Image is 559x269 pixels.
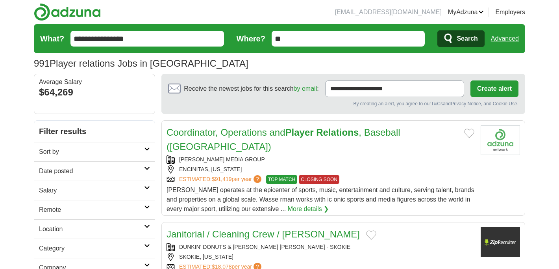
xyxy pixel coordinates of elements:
h2: Date posted [39,166,144,176]
div: ENCINITAS, [US_STATE] [167,165,474,174]
a: by email [294,85,317,92]
div: [PERSON_NAME] MEDIA GROUP [167,155,474,164]
span: CLOSING SOON [299,175,339,184]
label: What? [40,33,64,45]
h2: Remote [39,205,144,215]
button: Search [437,30,484,47]
a: Category [34,239,155,258]
strong: Relations [316,127,359,138]
span: Search [457,31,478,47]
h2: Location [39,224,144,234]
div: By creating an alert, you agree to our and , and Cookie Use. [168,100,518,107]
button: Create alert [470,80,518,97]
button: Add to favorite jobs [366,230,376,240]
h2: Category [39,244,144,253]
a: MyAdzuna [448,7,484,17]
a: Sort by [34,142,155,161]
img: Company logo [481,227,520,257]
a: Janitorial / Cleaning Crew / [PERSON_NAME] [167,229,360,239]
a: Remote [34,200,155,219]
div: Average Salary [39,79,150,85]
a: ESTIMATED:$91,419per year? [179,175,263,184]
button: Add to favorite jobs [464,129,474,138]
label: Where? [237,33,265,45]
h1: Player relations Jobs in [GEOGRAPHIC_DATA] [34,58,248,69]
h2: Salary [39,186,144,195]
a: More details ❯ [288,204,329,214]
h2: Filter results [34,121,155,142]
a: Privacy Notice [451,101,481,106]
span: $91,419 [212,176,232,182]
a: Coordinator, Operations andPlayer Relations, Baseball ([GEOGRAPHIC_DATA]) [167,127,400,152]
a: Employers [495,7,525,17]
span: 991 [34,56,50,71]
a: Date posted [34,161,155,181]
span: [PERSON_NAME] operates at the epicenter of sports, music, entertainment and culture, serving tale... [167,187,474,212]
img: Company logo [481,125,520,155]
div: DUNKIN' DONUTS & [PERSON_NAME] [PERSON_NAME] - SKOKIE [167,243,474,251]
span: Receive the newest jobs for this search : [184,84,318,93]
a: T&Cs [431,101,443,106]
div: $64,269 [39,85,150,99]
a: Salary [34,181,155,200]
strong: Player [285,127,314,138]
h2: Sort by [39,147,144,157]
a: Location [34,219,155,239]
span: ? [254,175,261,183]
div: SKOKIE, [US_STATE] [167,253,474,261]
span: TOP MATCH [266,175,297,184]
a: Advanced [491,31,519,47]
li: [EMAIL_ADDRESS][DOMAIN_NAME] [335,7,442,17]
img: Adzuna logo [34,3,101,21]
